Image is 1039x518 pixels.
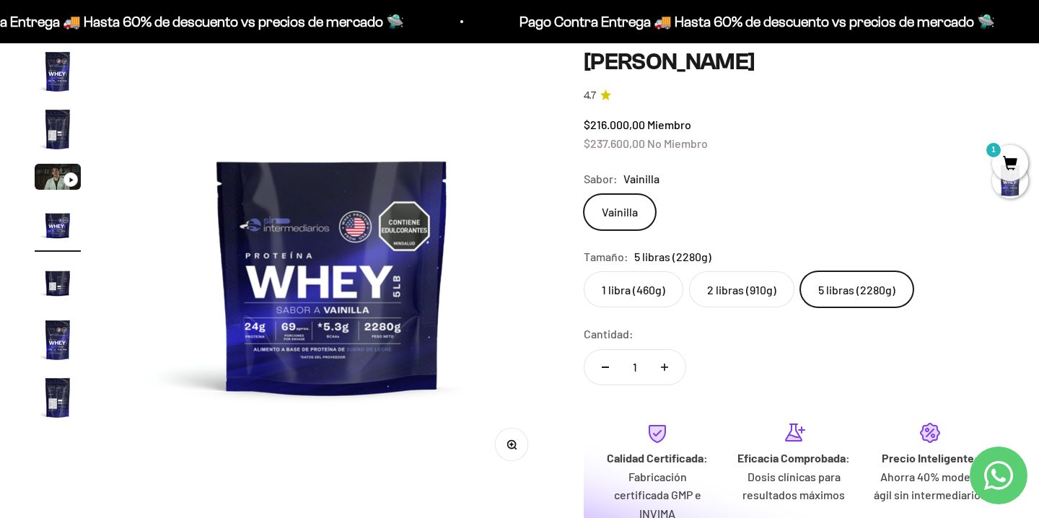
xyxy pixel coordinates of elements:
button: Ir al artículo 6 [35,317,81,367]
img: Proteína Whey - Vainilla [35,106,81,152]
button: Ir al artículo 3 [35,164,81,194]
legend: Sabor: [584,170,618,188]
img: Proteína Whey - Vainilla [35,201,81,247]
strong: Calidad Certificada: [607,451,708,465]
img: Proteína Whey - Vainilla [35,259,81,305]
p: Dosis clínicas para resultados máximos [737,467,851,504]
button: Aumentar cantidad [644,350,685,385]
strong: Eficacia Comprobada: [737,451,850,465]
a: 1 [992,157,1028,172]
span: $216.000,00 [584,118,645,131]
legend: Tamaño: [584,247,628,266]
label: Cantidad: [584,325,634,343]
p: Pago Contra Entrega 🚚 Hasta 60% de descuento vs precios de mercado 🛸 [519,10,995,33]
mark: 1 [985,141,1002,159]
span: $237.600,00 [584,136,645,150]
h1: [PERSON_NAME] [584,48,1004,76]
span: 4.7 [584,88,596,104]
img: Proteína Whey - Vainilla [35,374,81,421]
span: 5 libras (2280g) [634,247,711,266]
span: Vainilla [623,170,659,188]
img: Proteína Whey - Vainilla [115,48,549,482]
p: Ahorra 40% modelo ágil sin intermediarios [874,467,987,504]
img: Proteína Whey - Vainilla [35,317,81,363]
button: Ir al artículo 1 [35,48,81,99]
button: Reducir cantidad [584,350,626,385]
button: Ir al artículo 4 [35,201,81,252]
img: Proteína Whey - Vainilla [35,48,81,95]
span: Miembro [647,118,691,131]
button: Ir al artículo 7 [35,374,81,425]
strong: Precio Inteligente: [882,451,978,465]
span: No Miembro [647,136,708,150]
a: 4.74.7 de 5.0 estrellas [584,88,1004,104]
button: Ir al artículo 2 [35,106,81,157]
button: Ir al artículo 5 [35,259,81,310]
